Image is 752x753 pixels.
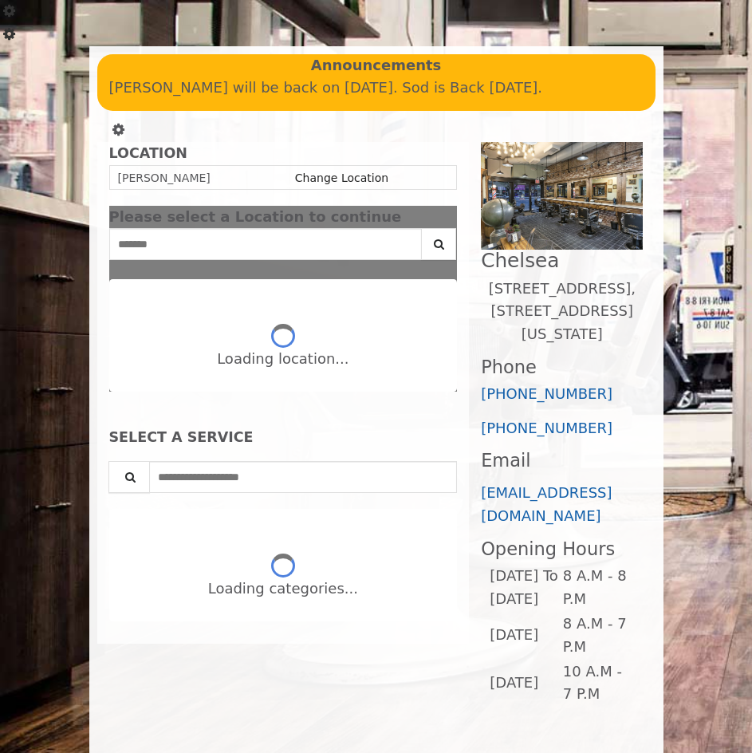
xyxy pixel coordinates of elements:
[481,278,643,346] p: [STREET_ADDRESS],[STREET_ADDRESS][US_STATE]
[481,484,612,524] a: [EMAIL_ADDRESS][DOMAIN_NAME]
[109,208,402,225] span: Please select a Location to continue
[208,578,358,601] div: Loading categories...
[108,461,150,493] button: Service Search
[481,250,643,271] h2: Chelsea
[481,451,643,471] h3: Email
[109,430,458,445] div: SELECT A SERVICE
[109,228,423,260] input: Search Center
[562,564,636,612] td: 8 A.M - 8 P.M
[109,145,187,161] b: LOCATION
[295,171,388,184] a: Change Location
[433,211,457,222] button: close dialog
[481,357,643,377] h3: Phone
[481,420,612,436] a: [PHONE_NUMBER]
[489,612,561,660] td: [DATE]
[562,660,636,708] td: 10 A.M - 7 P.M
[311,54,442,77] b: Announcements
[489,564,561,612] td: [DATE] To [DATE]
[562,612,636,660] td: 8 A.M - 7 P.M
[217,348,348,371] div: Loading location...
[109,228,458,268] div: Center Select
[109,77,644,100] p: [PERSON_NAME] will be back on [DATE]. Sod is Back [DATE].
[118,171,211,184] span: [PERSON_NAME]
[481,539,643,559] h3: Opening Hours
[430,239,448,250] i: Search button
[489,660,561,708] td: [DATE]
[481,385,612,402] a: [PHONE_NUMBER]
